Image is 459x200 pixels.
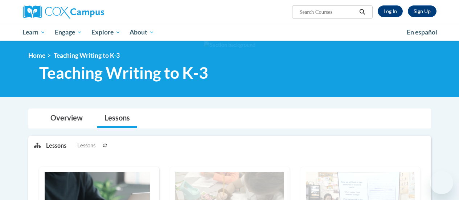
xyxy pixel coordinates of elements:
[22,28,45,37] span: Learn
[97,109,137,128] a: Lessons
[378,5,403,17] a: Log In
[77,142,95,150] span: Lessons
[55,28,82,37] span: Engage
[204,41,255,49] img: Section background
[91,28,120,37] span: Explore
[402,25,442,40] a: En español
[17,24,442,41] div: Main menu
[357,8,368,16] button: Search
[299,8,357,16] input: Search Courses
[43,109,90,128] a: Overview
[23,5,104,19] img: Cox Campus
[39,63,208,82] span: Teaching Writing to K-3
[87,24,125,41] a: Explore
[28,52,45,59] a: Home
[18,24,50,41] a: Learn
[54,52,120,59] span: Teaching Writing to K-3
[407,28,437,36] span: En español
[23,5,153,19] a: Cox Campus
[50,24,87,41] a: Engage
[125,24,159,41] a: About
[430,171,453,194] iframe: Button to launch messaging window
[408,5,437,17] a: Register
[130,28,154,37] span: About
[46,142,66,150] p: Lessons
